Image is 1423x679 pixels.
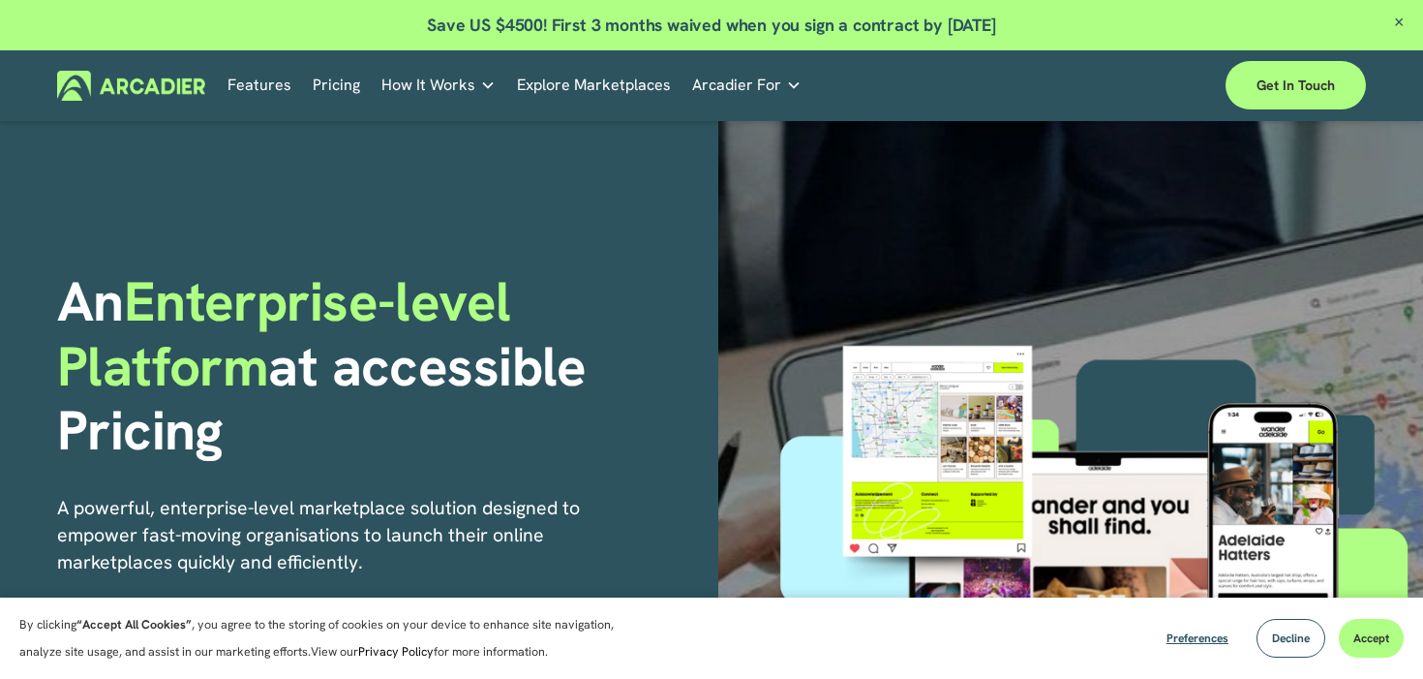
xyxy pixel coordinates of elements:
span: Preferences [1166,631,1228,646]
a: folder dropdown [381,71,496,101]
a: Get in touch [1226,61,1366,109]
span: Arcadier For [692,72,781,99]
iframe: Chat Widget [1326,586,1423,679]
span: How It Works [381,72,475,99]
span: Enterprise-level Platform [57,265,525,402]
a: Explore Marketplaces [517,71,671,101]
a: Pricing [313,71,360,101]
span: Decline [1272,631,1310,646]
a: Privacy Policy [358,644,434,660]
button: Preferences [1152,619,1243,658]
img: Arcadier [57,71,205,101]
h1: An at accessible Pricing [57,269,705,463]
a: Features [227,71,291,101]
p: By clicking , you agree to the storing of cookies on your device to enhance site navigation, anal... [19,611,649,665]
strong: “Accept All Cookies” [76,617,192,633]
a: folder dropdown [692,71,802,101]
button: Decline [1256,619,1325,658]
